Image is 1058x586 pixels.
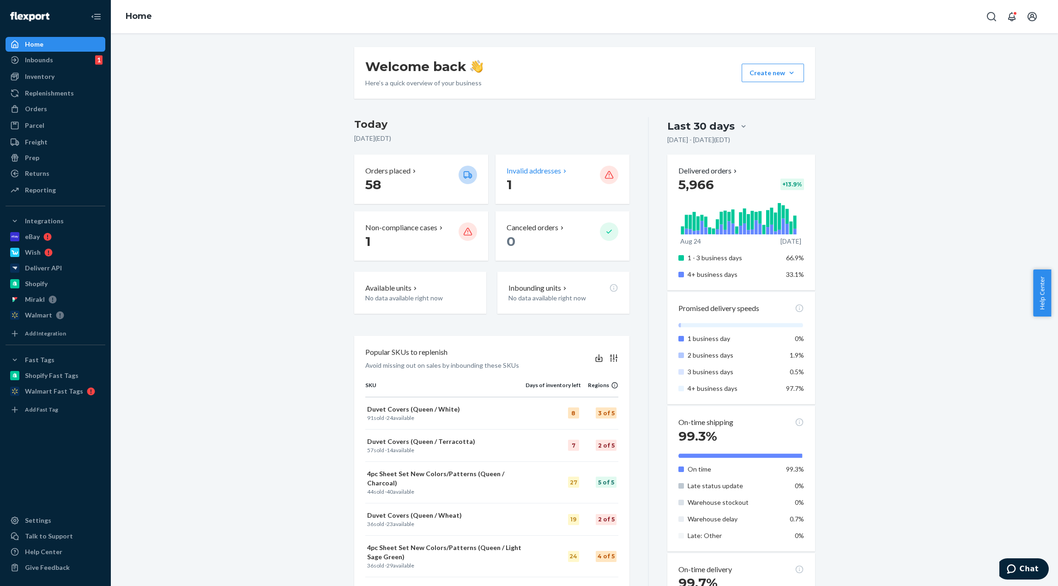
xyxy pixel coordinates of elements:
[1033,269,1051,317] span: Help Center
[795,482,804,490] span: 0%
[568,440,579,451] div: 7
[365,283,411,293] p: Available units
[6,86,105,101] a: Replenishments
[25,216,64,226] div: Integrations
[678,177,714,192] span: 5,966
[365,381,526,397] th: SKU
[497,272,629,314] button: Inbounding unitsNo data available right now
[6,53,105,67] a: Inbounds1
[6,544,105,559] a: Help Center
[6,118,105,133] a: Parcel
[596,440,617,451] div: 2 of 5
[387,447,393,454] span: 14
[470,60,483,73] img: hand-wave emoji
[6,214,105,228] button: Integrations
[365,58,483,75] h1: Welcome back
[367,488,374,495] span: 44
[790,351,804,359] span: 1.9%
[25,547,62,556] div: Help Center
[25,72,54,81] div: Inventory
[6,102,105,116] a: Orders
[25,387,83,396] div: Walmart Fast Tags
[678,166,739,176] button: Delivered orders
[508,283,561,293] p: Inbounding units
[6,69,105,84] a: Inventory
[688,481,779,490] p: Late status update
[568,551,579,562] div: 24
[95,55,103,65] div: 1
[25,121,44,130] div: Parcel
[354,272,486,314] button: Available unitsNo data available right now
[507,166,561,176] p: Invalid addresses
[596,551,617,562] div: 4 of 5
[365,293,475,303] p: No data available right now
[1023,7,1041,26] button: Open account menu
[25,40,43,49] div: Home
[508,293,618,303] p: No data available right now
[596,514,617,525] div: 2 of 5
[581,381,619,389] div: Regions
[367,488,524,496] p: sold · available
[25,248,41,257] div: Wish
[365,166,411,176] p: Orders placed
[795,335,804,342] span: 0%
[780,237,801,246] p: [DATE]
[795,532,804,539] span: 0%
[126,11,152,21] a: Home
[367,562,524,569] p: sold · available
[688,465,779,474] p: On time
[25,185,56,195] div: Reporting
[25,355,54,365] div: Fast Tags
[688,367,779,377] p: 3 business days
[365,222,437,233] p: Non-compliance cases
[25,295,45,304] div: Mirakl
[6,150,105,165] a: Prep
[6,560,105,575] button: Give Feedback
[667,119,735,133] div: Last 30 days
[365,177,381,192] span: 58
[6,368,105,383] a: Shopify Fast Tags
[25,329,66,337] div: Add Integration
[25,232,40,241] div: eBay
[6,261,105,275] a: Deliverr API
[688,384,779,393] p: 4+ business days
[354,155,488,204] button: Orders placed 58
[6,384,105,399] a: Walmart Fast Tags
[688,351,779,360] p: 2 business days
[25,263,62,273] div: Deliverr API
[596,477,617,488] div: 5 of 5
[25,138,48,147] div: Freight
[367,469,524,488] p: 4pc Sheet Set New Colors/Patterns (Queen / Charcoal)
[25,371,79,380] div: Shopify Fast Tags
[25,406,58,413] div: Add Fast Tag
[688,270,779,279] p: 4+ business days
[367,414,374,421] span: 91
[6,402,105,417] a: Add Fast Tag
[6,37,105,52] a: Home
[367,447,374,454] span: 57
[507,222,558,233] p: Canceled orders
[680,237,701,246] p: Aug 24
[786,465,804,473] span: 99.3%
[688,253,779,263] p: 1 - 3 business days
[786,254,804,262] span: 66.9%
[387,562,393,569] span: 29
[354,134,630,143] p: [DATE] ( EDT )
[6,135,105,149] a: Freight
[25,89,74,98] div: Replenishments
[10,12,49,21] img: Flexport logo
[387,414,393,421] span: 24
[354,117,630,132] h3: Today
[6,183,105,197] a: Reporting
[688,334,779,343] p: 1 business day
[678,417,733,428] p: On-time shipping
[25,169,49,178] div: Returns
[496,211,629,261] button: Canceled orders 0
[596,407,617,419] div: 3 of 5
[568,407,579,419] div: 8
[365,78,483,88] p: Here’s a quick overview of your business
[25,279,48,288] div: Shopify
[387,488,393,495] span: 40
[688,531,779,540] p: Late: Other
